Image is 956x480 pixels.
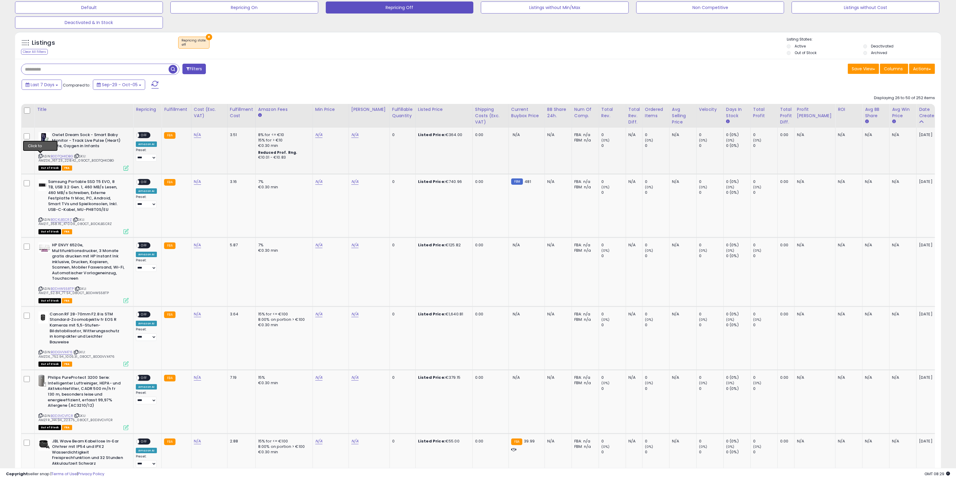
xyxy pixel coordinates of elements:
[136,252,157,257] div: Amazon AI
[865,311,885,317] div: N/A
[38,362,61,367] span: All listings that are currently out of stock and unavailable for purchase on Amazon
[699,185,707,190] small: (0%)
[871,44,893,49] label: Deactivated
[136,321,157,326] div: Amazon AI
[38,298,61,303] span: All listings that are currently out of stock and unavailable for purchase on Amazon
[645,190,669,195] div: 0
[547,242,567,248] div: N/A
[38,132,50,144] img: 41w7-nGrtML._SL40_.jpg
[909,64,935,74] button: Actions
[258,375,308,380] div: 15%
[601,253,626,259] div: 0
[418,375,445,380] b: Listed Price:
[475,242,504,248] div: 0.00
[62,166,72,171] span: FBA
[315,179,322,185] a: N/A
[792,2,939,14] button: Listings without Cost
[258,143,308,148] div: €0.30 min
[672,106,694,125] div: Avg Selling Price
[38,286,109,295] span: | SKU: AMZIT_52.84_77.54_08OCT_B0DHW558TP
[547,132,567,138] div: N/A
[21,49,48,55] div: Clear All Filters
[52,132,125,150] b: Owlet Dream Sock - Smart Baby Monitor - Track Live Pulse (Heart) Rate, Oxygen in Infants
[37,106,131,113] div: Title
[206,34,212,40] button: ×
[574,380,594,386] div: FBM: n/a
[392,106,413,119] div: Fulfillable Quantity
[418,106,470,113] div: Listed Price
[258,179,308,184] div: 7%
[726,190,750,195] div: 0 (0%)
[645,185,653,190] small: (0%)
[601,317,610,322] small: (0%)
[797,179,831,184] div: N/A
[645,106,667,119] div: Ordered Items
[726,322,750,328] div: 0 (0%)
[699,375,723,380] div: 0
[726,179,750,184] div: 0 (0%)
[628,132,638,138] div: N/A
[865,106,887,119] div: Avg BB Share
[919,242,943,248] div: [DATE]
[645,311,669,317] div: 0
[574,311,594,317] div: FBA: n/a
[753,179,777,184] div: 0
[31,82,54,88] span: Last 7 Days
[326,2,474,14] button: Repricing Off
[258,242,308,248] div: 7%
[628,311,638,317] div: N/A
[258,150,298,155] b: Reduced Prof. Rng.
[919,106,945,119] div: Date Created
[753,253,777,259] div: 0
[170,2,318,14] button: Repricing On
[780,179,790,184] div: 0.00
[38,166,61,171] span: All listings that are currently out of stock and unavailable for purchase on Amazon
[574,375,594,380] div: FBA: n/a
[871,50,887,55] label: Archived
[511,178,523,185] small: FBM
[258,138,308,143] div: 15% for > €10
[315,438,322,444] a: N/A
[38,439,50,451] img: 31nXVvSk7GL._SL40_.jpg
[797,311,831,317] div: N/A
[601,375,626,380] div: 0
[645,138,653,143] small: (0%)
[726,138,735,143] small: (0%)
[258,113,262,118] small: Amazon Fees.
[38,242,50,253] img: 311-dA10uIL._SL40_.jpg
[628,375,638,380] div: N/A
[136,141,157,147] div: Amazon AI
[780,311,790,317] div: 0.00
[511,106,542,119] div: Current Buybox Price
[78,471,104,477] a: Privacy Policy
[753,381,762,385] small: (0%)
[645,179,669,184] div: 0
[315,311,322,317] a: N/A
[15,2,163,14] button: Default
[919,311,943,317] div: [DATE]
[51,413,73,418] a: B0D3VCVFCR
[726,119,730,124] small: Days In Stock.
[699,381,707,385] small: (0%)
[475,106,506,125] div: Shipping Costs (Exc. VAT)
[182,38,206,47] span: Repricing state :
[194,375,201,381] a: N/A
[418,311,468,317] div: €1,640.81
[62,298,72,303] span: FBA
[892,132,912,138] div: N/A
[601,311,626,317] div: 0
[574,132,594,138] div: FBA: n/a
[645,317,653,322] small: (0%)
[699,253,723,259] div: 0
[315,242,322,248] a: N/A
[475,132,504,138] div: 0.00
[258,132,308,138] div: 8% for <= €10
[51,350,72,355] a: B0DGVVX476
[258,311,308,317] div: 15% for <= €100
[351,106,387,113] div: [PERSON_NAME]
[726,375,750,380] div: 0 (0%)
[62,229,72,234] span: FBA
[838,132,858,138] div: N/A
[797,242,831,248] div: N/A
[164,132,175,139] small: FBA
